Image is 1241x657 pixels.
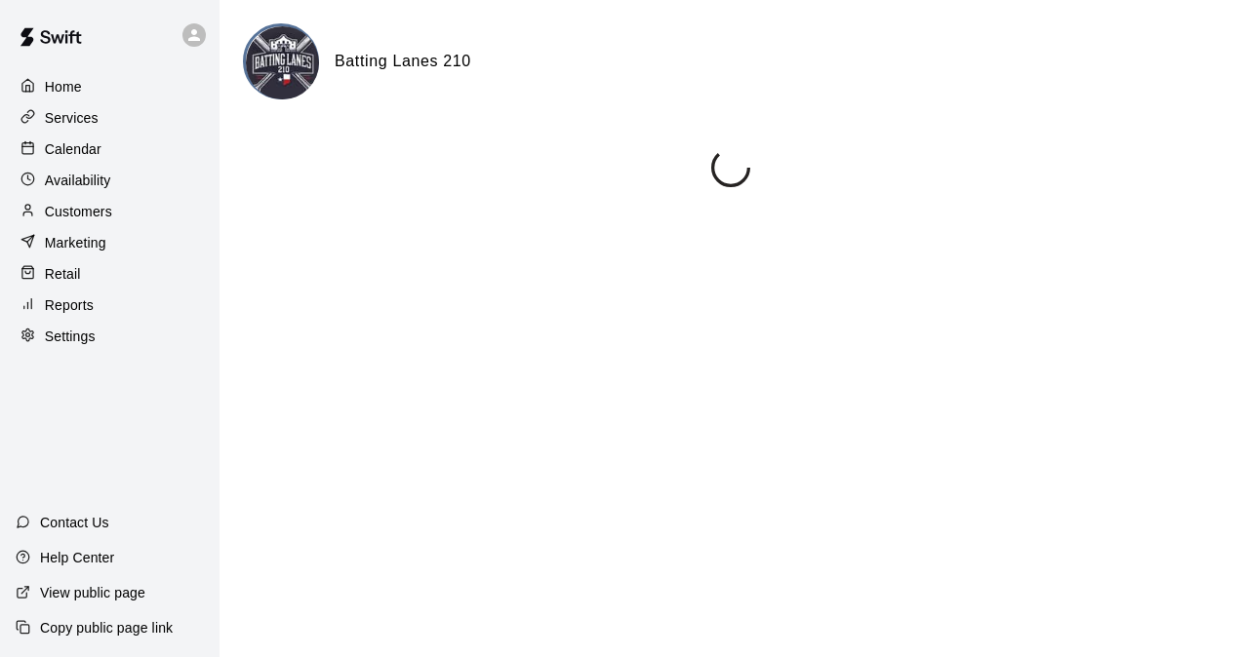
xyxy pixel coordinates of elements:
[16,166,204,195] a: Availability
[16,103,204,133] a: Services
[45,171,111,190] p: Availability
[16,290,204,320] a: Reports
[16,322,204,351] a: Settings
[16,228,204,257] a: Marketing
[45,108,99,128] p: Services
[40,618,173,638] p: Copy public page link
[40,513,109,532] p: Contact Us
[40,583,145,602] p: View public page
[45,139,101,159] p: Calendar
[45,295,94,315] p: Reports
[45,327,96,346] p: Settings
[16,72,204,101] a: Home
[246,26,319,99] img: Batting Lanes 210 logo
[16,135,204,164] a: Calendar
[16,259,204,289] a: Retail
[45,264,81,284] p: Retail
[40,548,114,567] p: Help Center
[45,77,82,97] p: Home
[16,197,204,226] a: Customers
[45,202,112,221] p: Customers
[335,49,471,74] h6: Batting Lanes 210
[45,233,106,252] p: Marketing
